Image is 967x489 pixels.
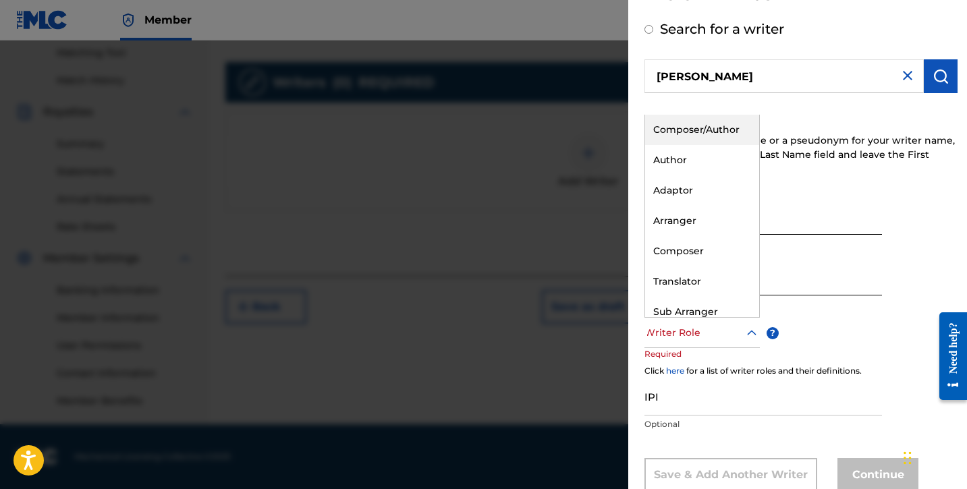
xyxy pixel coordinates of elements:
div: Drag [904,438,912,478]
div: Adaptor [645,175,759,206]
div: Author [645,145,759,175]
div: Composer [645,236,759,266]
iframe: Chat Widget [900,424,967,489]
p: Optional [644,237,882,250]
div: Click for a list of writer roles and their definitions. [644,365,958,377]
p: Required [644,348,696,378]
div: Translator [645,266,759,297]
input: Search writer's name or IPI Number [644,59,924,93]
p: Optional [644,418,882,430]
div: Composer/Author [645,115,759,145]
div: If you use only one name or a pseudonym for your writer name, enter that name in the Last Name fi... [644,134,958,176]
img: Search Works [933,68,949,84]
span: ? [767,327,779,339]
img: close [900,67,916,84]
iframe: Resource Center [929,299,967,414]
div: Arranger [645,206,759,236]
a: here [666,366,684,376]
p: Required [644,298,882,310]
span: Member [144,12,192,28]
img: Top Rightsholder [120,12,136,28]
div: Sub Arranger [645,297,759,327]
img: MLC Logo [16,10,68,30]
